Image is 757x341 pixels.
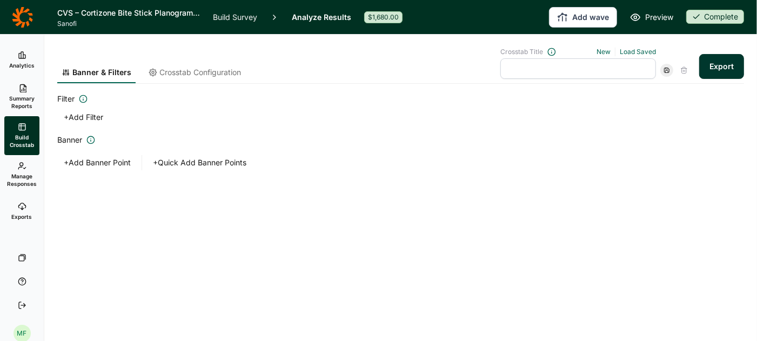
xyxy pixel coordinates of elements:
span: Crosstab Title [500,48,543,56]
span: Manage Responses [7,172,37,188]
div: Complete [686,10,744,24]
span: Exports [12,213,32,220]
button: +Quick Add Banner Points [146,155,253,170]
span: Banner [57,133,82,146]
span: Preview [645,11,673,24]
a: Load Saved [620,48,656,56]
span: Analytics [9,62,35,69]
span: Summary Reports [9,95,35,110]
a: Analytics [4,43,39,77]
div: $1,680.00 [364,11,403,23]
button: +Add Banner Point [57,155,137,170]
a: Manage Responses [4,155,39,194]
a: Preview [630,11,673,24]
a: New [597,48,611,56]
button: Export [699,54,744,79]
div: Delete [678,64,691,77]
button: +Add Filter [57,110,110,125]
div: Save Crosstab [660,64,673,77]
a: Summary Reports [4,77,39,116]
h1: CVS – Cortizone Bite Stick Planogram Location [57,6,200,19]
span: Crosstab Configuration [159,67,241,78]
span: Banner & Filters [72,67,131,78]
button: Complete [686,10,744,25]
span: Filter [57,92,75,105]
a: Exports [4,194,39,229]
button: Add wave [549,7,617,28]
a: Build Crosstab [4,116,39,155]
span: Sanofi [57,19,200,28]
span: Build Crosstab [9,133,35,149]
